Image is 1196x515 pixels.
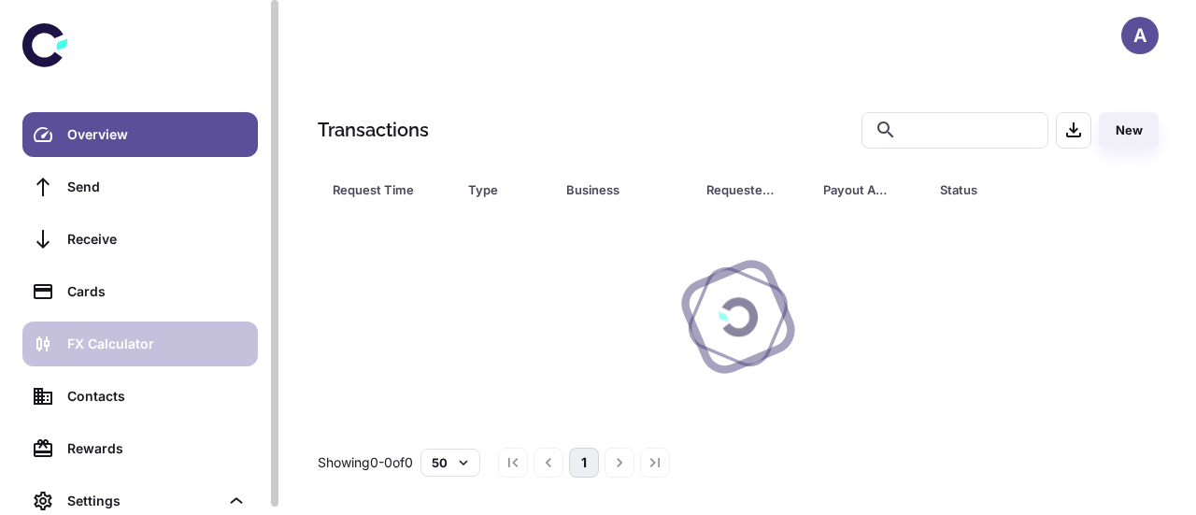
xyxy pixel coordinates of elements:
a: Cards [22,269,258,314]
span: Status [940,177,1081,203]
a: FX Calculator [22,322,258,366]
div: Requested Amount [706,177,776,203]
div: Payout Amount [823,177,893,203]
span: Request Time [333,177,446,203]
a: Send [22,165,258,209]
div: Overview [67,124,247,145]
nav: pagination navigation [495,448,673,478]
div: Receive [67,229,247,250]
button: New [1099,112,1159,149]
div: Contacts [67,386,247,407]
a: Receive [22,217,258,262]
a: Overview [22,112,258,157]
span: Requested Amount [706,177,801,203]
div: Send [67,177,247,197]
button: A [1121,17,1159,54]
button: 50 [420,449,480,477]
div: Status [940,177,1057,203]
div: Type [468,177,520,203]
a: Contacts [22,374,258,419]
a: Rewards [22,426,258,471]
div: Rewards [67,438,247,459]
p: Showing 0-0 of 0 [318,452,413,473]
div: FX Calculator [67,334,247,354]
h1: Transactions [318,116,429,144]
span: Payout Amount [823,177,918,203]
div: Settings [67,491,219,511]
div: Request Time [333,177,421,203]
span: Type [468,177,544,203]
div: Cards [67,281,247,302]
button: page 1 [569,448,599,478]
